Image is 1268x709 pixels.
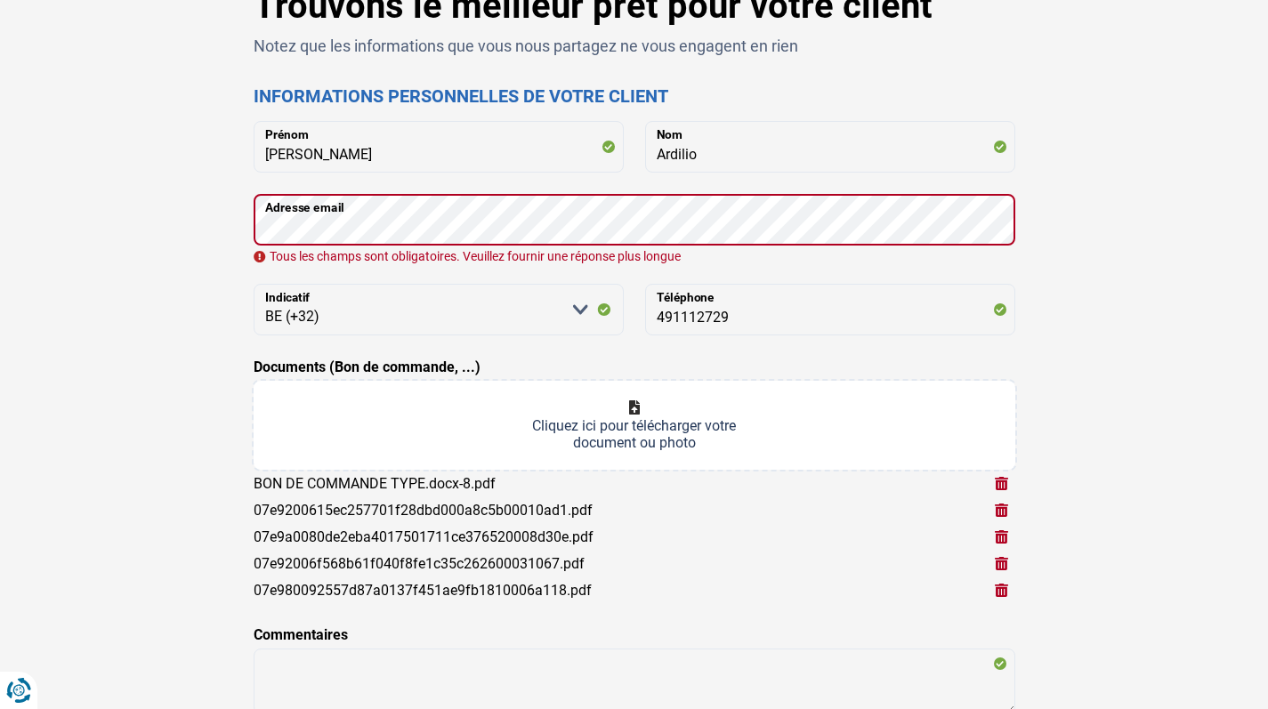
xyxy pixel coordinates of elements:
[254,357,481,378] label: Documents (Bon de commande, ...)
[254,624,348,646] label: Commentaires
[254,250,1015,262] div: Tous les champs sont obligatoires. Veuillez fournir une réponse plus longue
[254,85,1015,107] h2: Informations personnelles de votre client
[254,35,1015,57] p: Notez que les informations que vous nous partagez ne vous engagent en rien
[254,582,592,599] div: 07e980092557d87a0137f451ae9fb1810006a118.pdf
[254,555,585,572] div: 07e92006f568b61f040f8fe1c35c262600031067.pdf
[645,284,1015,335] input: 401020304
[254,528,594,545] div: 07e9a0080de2eba4017501711ce376520008d30e.pdf
[254,475,496,492] div: BON DE COMMANDE TYPE.docx-8.pdf
[254,502,593,519] div: 07e9200615ec257701f28dbd000a8c5b00010ad1.pdf
[254,284,624,335] select: Indicatif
